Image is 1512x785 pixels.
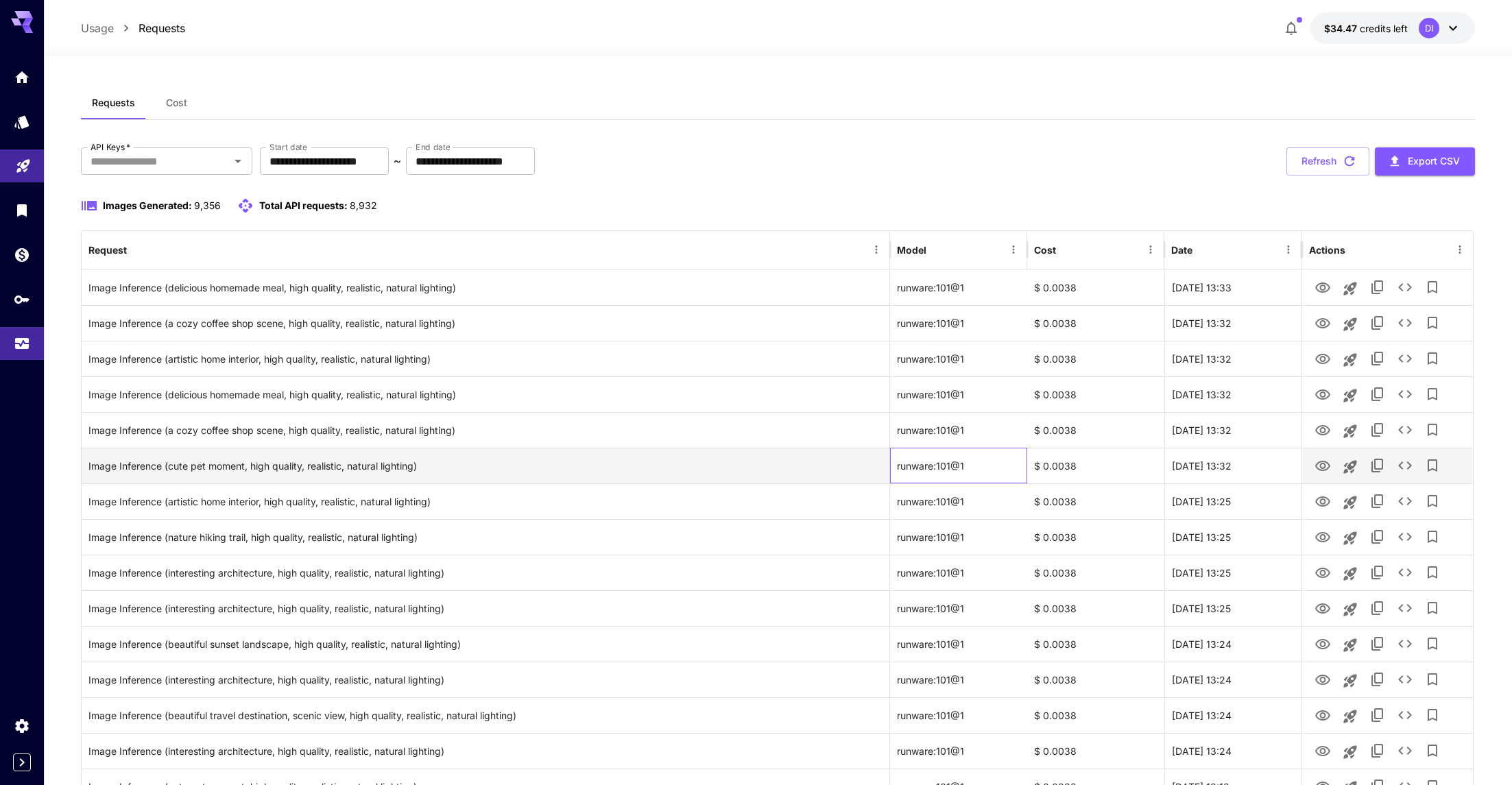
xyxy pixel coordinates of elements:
[1164,305,1301,341] div: 28 Aug, 2025 13:32
[890,483,1027,519] div: runware:101@1
[1164,733,1301,769] div: 28 Aug, 2025 13:24
[88,555,883,590] div: Click to copy prompt
[1027,662,1164,697] div: $ 0.0038
[1164,341,1301,376] div: 28 Aug, 2025 13:32
[890,376,1027,412] div: runware:101@1
[1164,519,1301,555] div: 28 Aug, 2025 13:25
[1164,448,1301,483] div: 28 Aug, 2025 13:32
[1004,240,1023,259] button: Menu
[1027,341,1164,376] div: $ 0.0038
[1027,519,1164,555] div: $ 0.0038
[88,484,883,519] div: Click to copy prompt
[890,590,1027,626] div: runware:101@1
[1027,376,1164,412] div: $ 0.0038
[1419,18,1439,38] div: DI
[81,20,114,36] a: Usage
[139,20,185,36] a: Requests
[1164,697,1301,733] div: 28 Aug, 2025 13:24
[1027,733,1164,769] div: $ 0.0038
[14,69,30,86] div: Home
[890,626,1027,662] div: runware:101@1
[897,244,926,256] div: Model
[92,97,135,109] span: Requests
[88,341,883,376] div: Click to copy prompt
[890,519,1027,555] div: runware:101@1
[194,200,221,211] span: 9,356
[416,141,450,153] label: End date
[1164,483,1301,519] div: 28 Aug, 2025 13:25
[1027,697,1164,733] div: $ 0.0038
[1027,305,1164,341] div: $ 0.0038
[88,698,883,733] div: Click to copy prompt
[890,305,1027,341] div: runware:101@1
[350,200,377,211] span: 8,932
[890,412,1027,448] div: runware:101@1
[1027,412,1164,448] div: $ 0.0038
[890,733,1027,769] div: runware:101@1
[890,341,1027,376] div: runware:101@1
[1027,590,1164,626] div: $ 0.0038
[890,269,1027,305] div: runware:101@1
[103,200,192,211] span: Images Generated:
[14,717,30,734] div: Settings
[1324,21,1408,36] div: $34.46546
[1205,234,1512,785] div: 채팅 위젯
[88,306,883,341] div: Click to copy prompt
[1027,483,1164,519] div: $ 0.0038
[88,413,883,448] div: Click to copy prompt
[867,240,886,259] button: Menu
[1027,269,1164,305] div: $ 0.0038
[1375,147,1475,176] button: Export CSV
[1027,626,1164,662] div: $ 0.0038
[14,202,30,219] div: Library
[1164,662,1301,697] div: 28 Aug, 2025 13:24
[128,240,147,259] button: Sort
[14,291,30,308] div: API Keys
[1027,448,1164,483] div: $ 0.0038
[15,153,32,170] div: Playground
[1205,234,1512,785] iframe: Chat Widget
[88,270,883,305] div: Click to copy prompt
[166,97,187,109] span: Cost
[88,448,883,483] div: Click to copy prompt
[88,627,883,662] div: Click to copy prompt
[88,591,883,626] div: Click to copy prompt
[928,240,947,259] button: Sort
[88,377,883,412] div: Click to copy prompt
[1194,240,1213,259] button: Sort
[13,753,31,771] button: Expand sidebar
[890,448,1027,483] div: runware:101@1
[890,555,1027,590] div: runware:101@1
[1171,244,1192,256] div: Date
[1286,147,1369,176] button: Refresh
[1324,23,1360,34] span: $34.47
[1164,269,1301,305] div: 28 Aug, 2025 13:33
[1164,555,1301,590] div: 28 Aug, 2025 13:25
[1164,590,1301,626] div: 28 Aug, 2025 13:25
[1034,244,1056,256] div: Cost
[228,152,248,171] button: Open
[1164,376,1301,412] div: 28 Aug, 2025 13:32
[1164,412,1301,448] div: 28 Aug, 2025 13:32
[14,246,30,263] div: Wallet
[1360,23,1408,34] span: credits left
[890,697,1027,733] div: runware:101@1
[394,153,401,169] p: ~
[259,200,348,211] span: Total API requests:
[14,330,30,348] div: Usage
[269,141,307,153] label: Start date
[1310,12,1475,44] button: $34.46546DI
[88,520,883,555] div: Click to copy prompt
[890,662,1027,697] div: runware:101@1
[88,244,127,256] div: Request
[1141,240,1160,259] button: Menu
[1027,555,1164,590] div: $ 0.0038
[88,734,883,769] div: Click to copy prompt
[1164,626,1301,662] div: 28 Aug, 2025 13:24
[88,662,883,697] div: Click to copy prompt
[14,113,30,130] div: Models
[1057,240,1077,259] button: Sort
